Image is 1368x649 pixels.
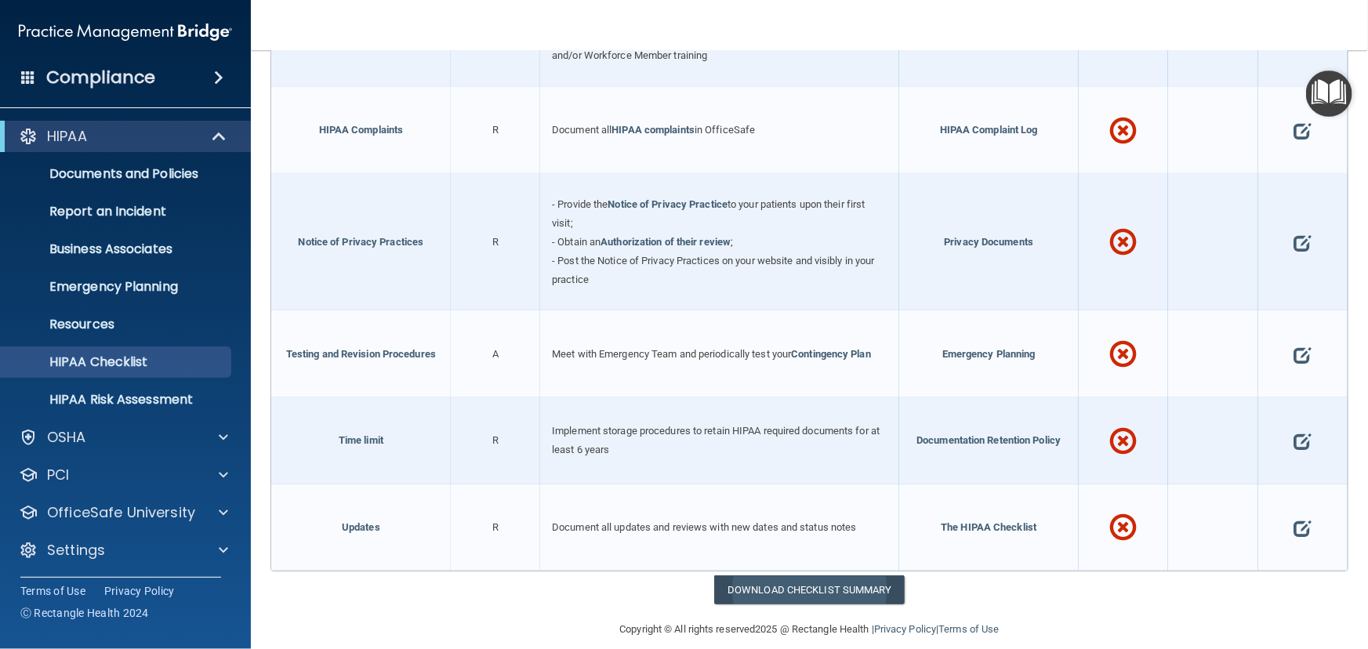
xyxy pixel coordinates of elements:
[104,583,175,599] a: Privacy Policy
[451,397,540,484] div: R
[299,236,424,248] a: Notice of Privacy Practices
[19,503,228,522] a: OfficeSafe University
[552,198,865,229] span: to your patients upon their first visit;
[319,124,404,136] a: HIPAA Complaints
[10,166,224,182] p: Documents and Policies
[47,428,86,447] p: OSHA
[942,348,1036,360] span: Emergency Planning
[941,521,1036,533] span: The HIPAA Checklist
[731,236,733,248] span: ;
[19,466,228,484] a: PCI
[552,124,611,136] span: Document all
[10,317,224,332] p: Resources
[10,241,224,257] p: Business Associates
[916,434,1061,446] span: Documentation Retention Policy
[944,236,1033,248] span: Privacy Documents
[552,348,791,360] span: Meet with Emergency Team and periodically test your
[20,583,85,599] a: Terms of Use
[339,434,383,446] a: Time limit
[1306,71,1352,117] button: Open Resource Center
[451,173,540,310] div: R
[451,87,540,174] div: R
[10,354,224,370] p: HIPAA Checklist
[714,575,905,604] a: Download Checklist Summary
[342,521,380,533] a: Updates
[46,67,155,89] h4: Compliance
[791,348,871,360] a: Contingency Plan
[940,124,1038,136] span: HIPAA Complaint Log
[451,310,540,397] div: A
[938,623,999,635] a: Terms of Use
[552,425,880,455] span: Implement storage procedures to retain HIPAA required documents for at least 6 years
[10,279,224,295] p: Emergency Planning
[10,204,224,219] p: Report an Incident
[451,484,540,571] div: R
[19,428,228,447] a: OSHA
[47,503,195,522] p: OfficeSafe University
[695,124,755,136] span: in OfficeSafe
[47,466,69,484] p: PCI
[601,236,731,248] a: Authorization of their review
[47,541,105,560] p: Settings
[874,623,936,635] a: Privacy Policy
[286,348,436,360] a: Testing and Revision Procedures
[552,236,601,248] span: - Obtain an
[552,255,874,285] span: - Post the Notice of Privacy Practices on your website and visibly in your practice
[10,392,224,408] p: HIPAA Risk Assessment
[19,16,232,48] img: PMB logo
[608,198,728,210] a: Notice of Privacy Practice
[19,541,228,560] a: Settings
[552,198,608,210] span: - Provide the
[19,127,227,146] a: HIPAA
[552,521,856,533] span: Document all updates and reviews with new dates and status notes
[47,127,87,146] p: HIPAA
[611,124,695,136] a: HIPAA complaints
[20,605,149,621] span: Ⓒ Rectangle Health 2024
